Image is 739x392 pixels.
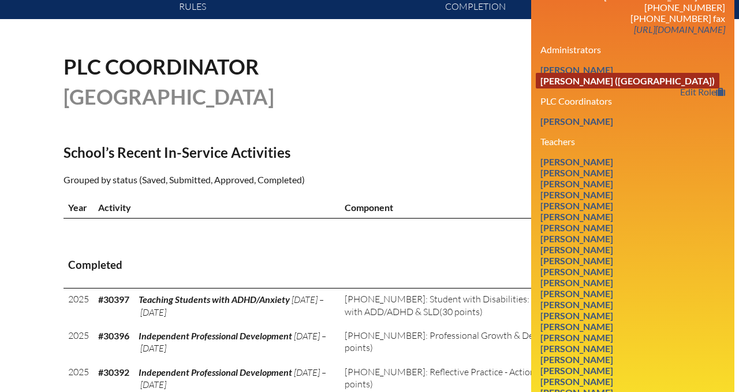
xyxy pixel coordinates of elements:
[98,330,129,341] b: #30396
[536,286,618,301] a: [PERSON_NAME]
[340,197,606,219] th: Component
[536,62,618,77] a: [PERSON_NAME]
[536,352,618,367] a: [PERSON_NAME]
[536,319,618,334] a: [PERSON_NAME]
[536,275,618,290] a: [PERSON_NAME]
[540,136,725,147] h3: Teachers
[536,198,618,213] a: [PERSON_NAME]
[536,187,618,202] a: [PERSON_NAME]
[64,172,470,187] p: Grouped by status (Saved, Submitted, Approved, Completed)
[94,197,340,219] th: Activity
[536,209,618,224] a: [PERSON_NAME]
[64,325,94,361] td: 2025
[340,289,606,325] td: (30 points)
[536,113,618,129] a: [PERSON_NAME]
[536,330,618,345] a: [PERSON_NAME]
[536,253,618,268] a: [PERSON_NAME]
[345,366,573,378] span: [PHONE_NUMBER]: Reflective Practice - Action Research
[139,330,292,341] span: Independent Professional Development
[98,367,129,378] b: #30392
[540,95,725,106] h3: PLC Coordinators
[536,242,618,257] a: [PERSON_NAME]
[536,220,618,235] a: [PERSON_NAME]
[536,373,618,389] a: [PERSON_NAME]
[536,154,618,169] a: [PERSON_NAME]
[536,264,618,279] a: [PERSON_NAME]
[536,297,618,312] a: [PERSON_NAME]
[340,325,606,361] td: (60 points)
[64,289,94,325] td: 2025
[536,231,618,246] a: [PERSON_NAME]
[540,44,725,55] h3: Administrators
[536,341,618,356] a: [PERSON_NAME]
[675,84,730,99] a: Edit Role
[98,294,129,305] b: #30397
[139,294,290,305] span: Teaching Students with ADHD/Anxiety
[64,197,94,219] th: Year
[139,367,326,390] span: [DATE] – [DATE]
[64,84,274,109] span: [GEOGRAPHIC_DATA]
[345,330,576,341] span: [PHONE_NUMBER]: Professional Growth & Development
[536,363,618,378] a: [PERSON_NAME]
[139,367,292,378] span: Independent Professional Development
[64,144,470,161] h2: School’s Recent In-Service Activities
[536,176,618,191] a: [PERSON_NAME]
[629,21,730,37] a: [URL][DOMAIN_NAME]
[536,165,618,180] a: [PERSON_NAME]
[345,293,582,317] span: [PHONE_NUMBER]: Student with Disabilities: For Students with ADD/ADHD & SLD
[139,330,326,354] span: [DATE] – [DATE]
[64,54,259,79] span: PLC Coordinator
[68,258,671,272] h3: Completed
[536,73,719,88] a: [PERSON_NAME] ([GEOGRAPHIC_DATA])
[536,308,618,323] a: [PERSON_NAME]
[139,294,324,317] span: [DATE] – [DATE]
